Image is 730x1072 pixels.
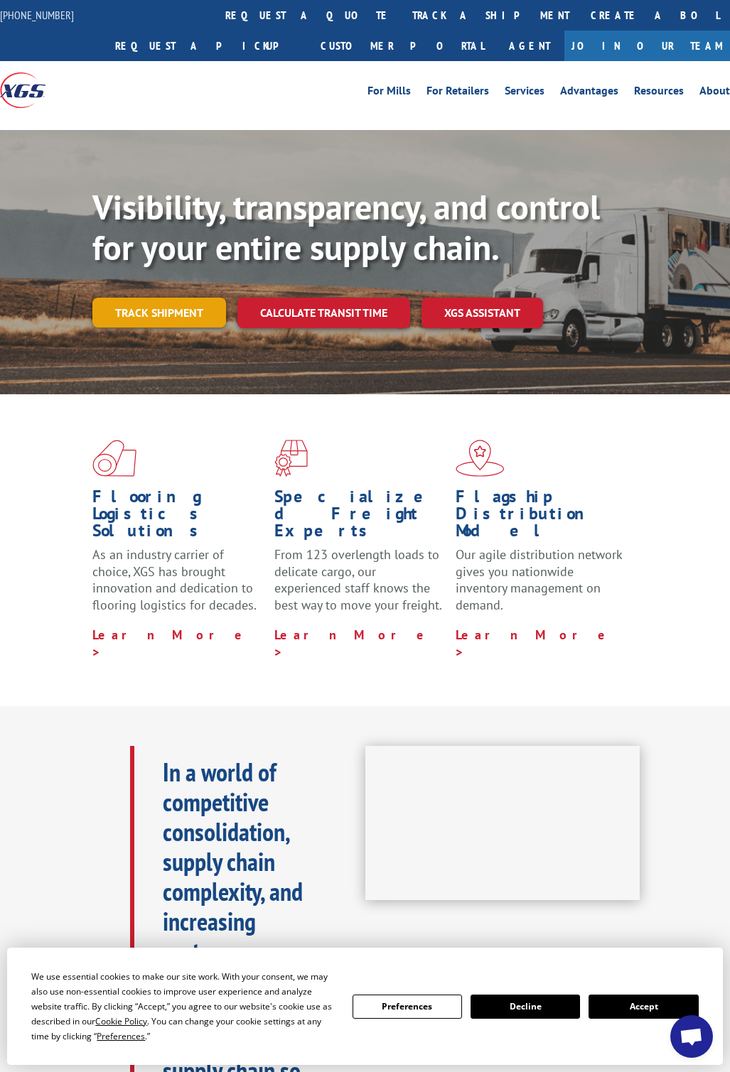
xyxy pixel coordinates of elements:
[426,85,489,101] a: For Retailers
[274,546,446,627] p: From 123 overlength loads to delicate cargo, our experienced staff knows the best way to move you...
[505,85,544,101] a: Services
[92,185,600,270] b: Visibility, transparency, and control for your entire supply chain.
[456,488,627,546] h1: Flagship Distribution Model
[589,995,698,1019] button: Accept
[274,440,308,477] img: xgs-icon-focused-on-flooring-red
[564,31,730,61] a: Join Our Team
[367,85,411,101] a: For Mills
[95,1015,147,1027] span: Cookie Policy
[92,546,257,613] span: As an industry carrier of choice, XGS has brought innovation and dedication to flooring logistics...
[104,31,310,61] a: Request a pickup
[7,948,723,1065] div: Cookie Consent Prompt
[456,440,505,477] img: xgs-icon-flagship-distribution-model-red
[274,627,430,660] a: Learn More >
[274,488,446,546] h1: Specialized Freight Experts
[310,31,495,61] a: Customer Portal
[353,995,462,1019] button: Preferences
[92,627,248,660] a: Learn More >
[92,298,226,327] a: Track shipment
[670,1015,713,1058] div: Open chat
[31,969,335,1044] div: We use essential cookies to make our site work. With your consent, we may also use non-essential ...
[699,85,730,101] a: About
[560,85,618,101] a: Advantages
[365,746,640,900] iframe: XGS Logistics Solutions
[422,298,543,328] a: XGS ASSISTANT
[495,31,564,61] a: Agent
[92,488,264,546] h1: Flooring Logistics Solutions
[456,546,622,613] span: Our agile distribution network gives you nationwide inventory management on demand.
[97,1030,145,1042] span: Preferences
[237,298,410,328] a: Calculate transit time
[634,85,684,101] a: Resources
[471,995,580,1019] button: Decline
[456,627,611,660] a: Learn More >
[92,440,136,477] img: xgs-icon-total-supply-chain-intelligence-red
